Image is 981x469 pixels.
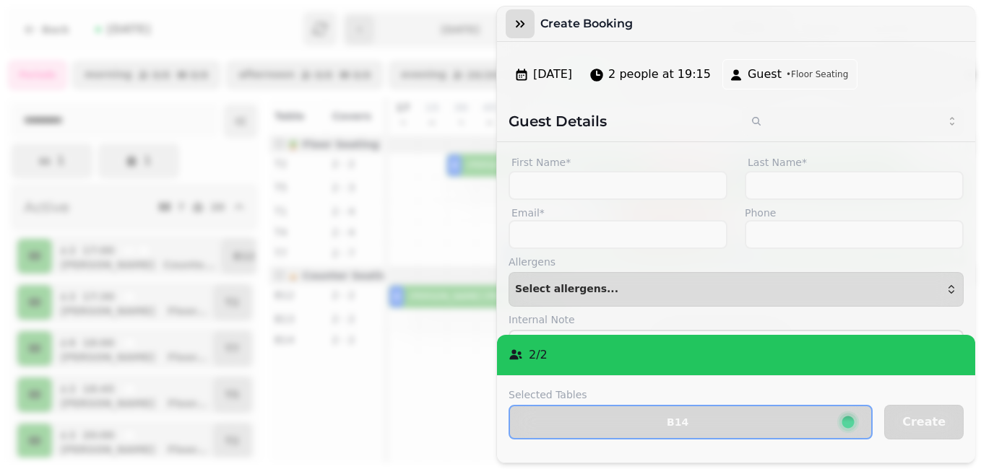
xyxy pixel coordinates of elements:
[902,416,946,428] span: Create
[509,405,873,439] button: B14
[515,284,618,295] span: Select allergens...
[748,66,782,83] span: Guest
[667,417,688,427] p: B14
[509,206,727,220] label: Email*
[529,346,548,364] p: 2 / 2
[533,66,572,83] span: [DATE]
[509,154,727,171] label: First Name*
[608,66,711,83] span: 2 people at 19:15
[509,255,964,269] label: Allergens
[745,206,964,220] label: Phone
[786,69,848,80] span: • Floor Seating
[509,272,964,307] button: Select allergens...
[884,405,964,439] button: Create
[509,312,964,327] label: Internal Note
[509,111,730,131] h2: Guest Details
[745,154,964,171] label: Last Name*
[509,387,873,402] label: Selected Tables
[540,15,639,32] h3: Create Booking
